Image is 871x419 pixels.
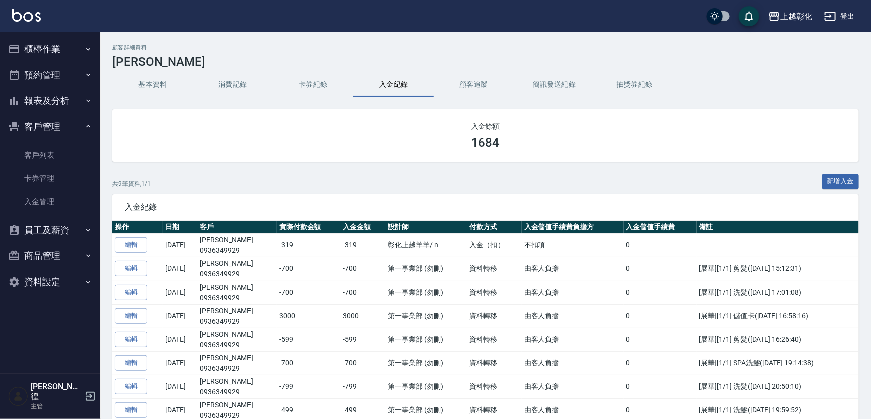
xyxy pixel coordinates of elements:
a: 編輯 [115,402,147,418]
button: 資料設定 [4,269,96,295]
button: 入金紀錄 [353,73,434,97]
button: 簡訊發送紀錄 [514,73,594,97]
td: -700 [277,281,340,304]
td: -700 [340,351,385,375]
td: -319 [340,233,385,257]
th: 備註 [697,221,859,234]
button: 登出 [820,7,859,26]
td: [PERSON_NAME] [197,233,277,257]
h3: 1684 [472,135,500,150]
td: 由客人負擔 [522,328,624,351]
td: [PERSON_NAME] [197,328,277,351]
td: 由客人負擔 [522,351,624,375]
img: Logo [12,9,41,22]
a: 卡券管理 [4,167,96,190]
td: 資料轉移 [467,328,522,351]
td: -700 [277,351,340,375]
td: 第一事業部 (勿刪) [385,351,467,375]
button: 預約管理 [4,62,96,88]
td: -799 [277,375,340,398]
td: -599 [340,328,385,351]
td: 由客人負擔 [522,257,624,281]
p: 0936349929 [200,316,274,327]
td: 3000 [277,304,340,328]
th: 入金金額 [340,221,385,234]
td: [PERSON_NAME] [197,351,277,375]
td: -799 [340,375,385,398]
td: [展華][1/1] 剪髮([DATE] 15:12:31) [697,257,859,281]
td: 由客人負擔 [522,304,624,328]
td: 資料轉移 [467,304,522,328]
button: 報表及分析 [4,88,96,114]
th: 實際付款金額 [277,221,340,234]
button: 顧客追蹤 [434,73,514,97]
td: 第一事業部 (勿刪) [385,328,467,351]
a: 入金管理 [4,190,96,213]
td: [DATE] [163,281,197,304]
a: 編輯 [115,237,147,253]
p: 0936349929 [200,340,274,350]
th: 操作 [112,221,163,234]
button: 商品管理 [4,243,96,269]
td: 0 [624,257,697,281]
td: [展華][1/1] 洗髮([DATE] 17:01:08) [697,281,859,304]
h3: [PERSON_NAME] [112,55,859,69]
td: -700 [277,257,340,281]
td: 不扣項 [522,233,624,257]
td: 3000 [340,304,385,328]
th: 入金儲值手續費 [624,221,697,234]
p: 0936349929 [200,387,274,397]
td: [DATE] [163,304,197,328]
td: 第一事業部 (勿刪) [385,281,467,304]
th: 入金儲值手續費負擔方 [522,221,624,234]
p: 共 9 筆資料, 1 / 1 [112,179,151,188]
td: 0 [624,281,697,304]
button: 卡券紀錄 [273,73,353,97]
button: 上越彰化 [764,6,816,27]
button: 消費記錄 [193,73,273,97]
td: -319 [277,233,340,257]
td: [展華][1/1] SPA洗髮([DATE] 19:14:38) [697,351,859,375]
td: [DATE] [163,257,197,281]
button: save [739,6,759,26]
td: [展華][1/1] 洗髮([DATE] 20:50:10) [697,375,859,398]
button: 櫃檯作業 [4,36,96,62]
h2: 顧客詳細資料 [112,44,859,51]
a: 編輯 [115,261,147,276]
td: 由客人負擔 [522,281,624,304]
td: -599 [277,328,340,351]
td: 入金（扣） [467,233,522,257]
td: [PERSON_NAME] [197,257,277,281]
button: 客戶管理 [4,114,96,140]
th: 日期 [163,221,197,234]
span: 入金紀錄 [125,202,847,212]
td: 彰化上越羊羊 / n [385,233,467,257]
td: 第一事業部 (勿刪) [385,375,467,398]
td: -700 [340,281,385,304]
a: 編輯 [115,355,147,371]
h2: 入金餘額 [125,121,847,131]
a: 編輯 [115,285,147,300]
div: 上越彰化 [780,10,812,23]
td: 第一事業部 (勿刪) [385,257,467,281]
img: Person [8,386,28,406]
p: 0936349929 [200,293,274,303]
a: 客戶列表 [4,144,96,167]
td: 0 [624,375,697,398]
th: 設計師 [385,221,467,234]
td: 資料轉移 [467,257,522,281]
td: 資料轉移 [467,375,522,398]
td: 資料轉移 [467,281,522,304]
td: [PERSON_NAME] [197,304,277,328]
td: 0 [624,233,697,257]
td: [DATE] [163,375,197,398]
td: 0 [624,304,697,328]
p: 0936349929 [200,363,274,374]
th: 付款方式 [467,221,522,234]
p: 0936349929 [200,269,274,280]
a: 編輯 [115,332,147,347]
button: 基本資料 [112,73,193,97]
a: 編輯 [115,379,147,394]
td: [展華][1/1] 儲值卡([DATE] 16:58:16) [697,304,859,328]
a: 編輯 [115,308,147,324]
